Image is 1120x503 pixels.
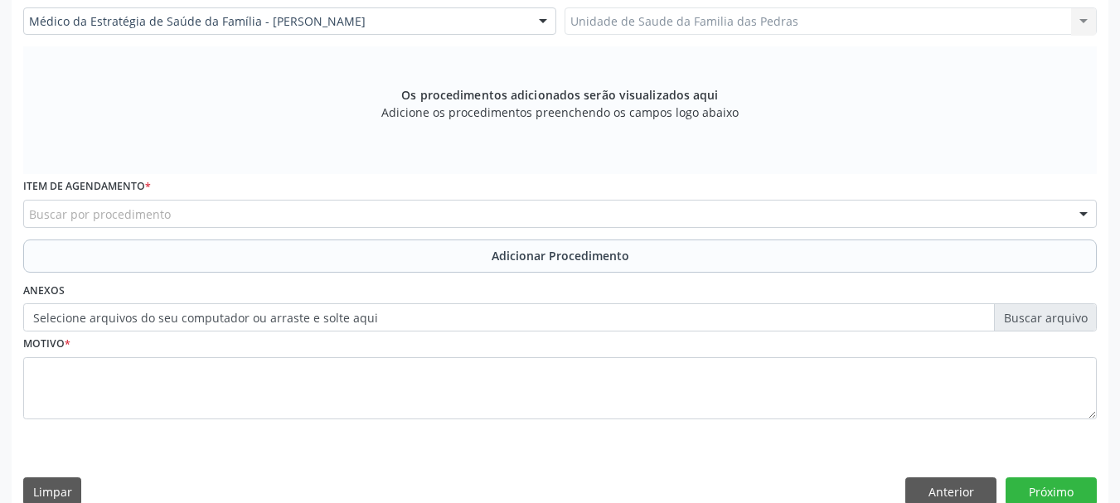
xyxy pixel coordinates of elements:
[29,206,171,223] span: Buscar por procedimento
[492,247,629,264] span: Adicionar Procedimento
[23,239,1097,273] button: Adicionar Procedimento
[401,86,718,104] span: Os procedimentos adicionados serão visualizados aqui
[23,174,151,200] label: Item de agendamento
[23,278,65,304] label: Anexos
[23,331,70,357] label: Motivo
[29,13,522,30] span: Médico da Estratégia de Saúde da Família - [PERSON_NAME]
[381,104,739,121] span: Adicione os procedimentos preenchendo os campos logo abaixo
